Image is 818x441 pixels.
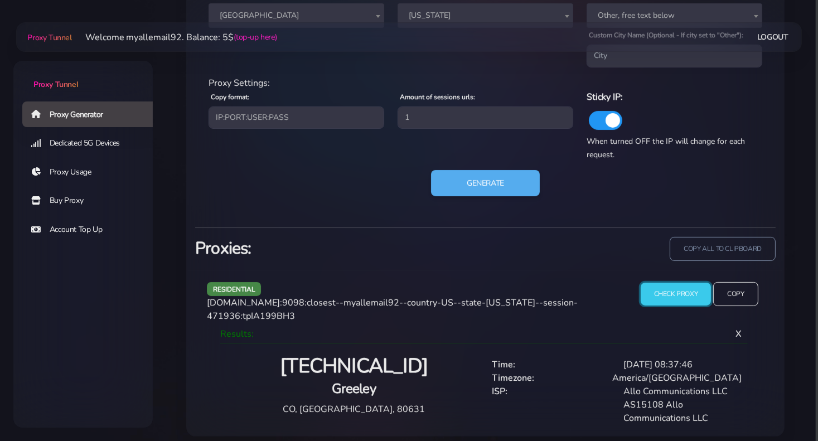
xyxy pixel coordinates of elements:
span: Colorado [404,8,567,23]
a: Buy Proxy [22,188,162,214]
a: Account Top Up [22,217,162,243]
input: City [587,45,762,67]
a: Proxy Tunnel [25,28,71,46]
a: (top-up here) [234,31,277,43]
a: Dedicated 5G Devices [22,130,162,156]
span: Other, free text below [593,8,756,23]
h2: [TECHNICAL_ID] [229,353,479,380]
span: X [727,319,751,349]
div: America/[GEOGRAPHIC_DATA] [606,371,748,385]
h3: Proxies: [195,237,479,260]
label: Copy format: [211,92,249,102]
div: AS15108 Allo Communications LLC [617,398,748,425]
div: Timezone: [486,371,606,385]
li: Welcome myallemail92. Balance: 5$ [72,31,277,44]
span: United States of America [209,3,384,28]
span: United States of America [215,8,377,23]
label: Amount of sessions urls: [400,92,475,102]
input: copy all to clipboard [670,237,776,261]
span: Proxy Tunnel [27,32,71,43]
input: Check Proxy [641,283,711,306]
button: Generate [431,170,540,197]
div: [DATE] 08:37:46 [617,358,748,371]
span: Proxy Tunnel [33,79,78,90]
a: Proxy Usage [22,159,162,185]
span: residential [207,282,262,296]
div: Time: [486,358,617,371]
span: Other, free text below [587,3,762,28]
iframe: Webchat Widget [764,387,804,427]
div: Proxy Settings: [202,76,769,90]
span: CO, [GEOGRAPHIC_DATA], 80631 [283,403,425,415]
span: When turned OFF the IP will change for each request. [587,136,745,160]
span: [DOMAIN_NAME]:9098:closest--myallemail92--country-US--state-[US_STATE]--session-471936:tpIA199BH3 [207,297,578,322]
span: Colorado [398,3,573,28]
a: Proxy Tunnel [13,61,153,90]
h6: Sticky IP: [587,90,762,104]
a: Logout [757,27,788,47]
div: ISP: [486,385,617,398]
a: Proxy Generator [22,101,162,127]
h4: Greeley [229,380,479,398]
div: Allo Communications LLC [617,385,748,398]
span: Results: [220,328,254,340]
input: Copy [713,282,758,306]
